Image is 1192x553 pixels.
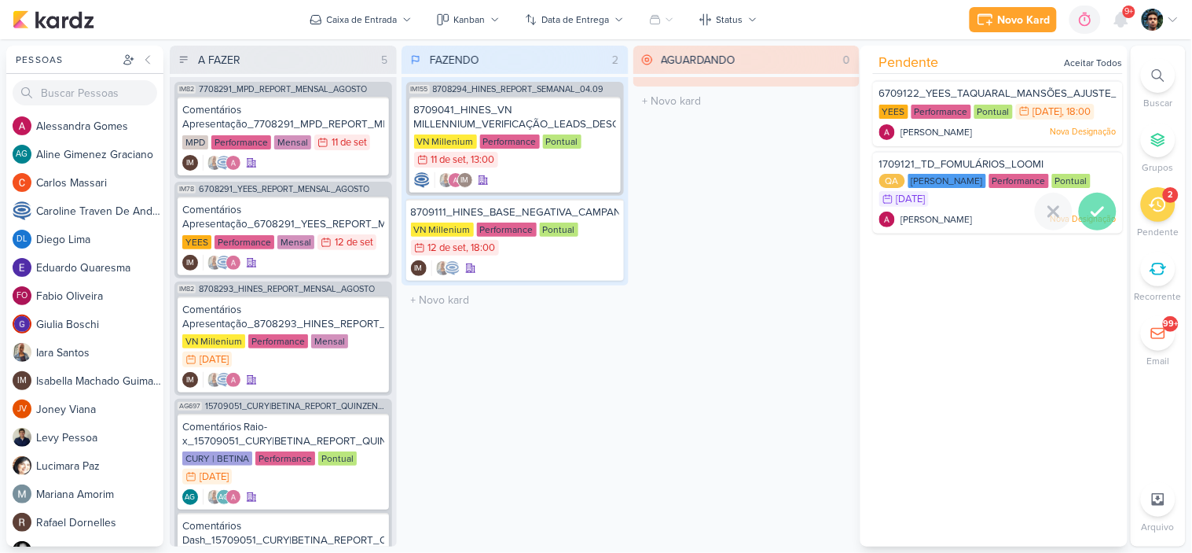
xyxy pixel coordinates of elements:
p: Email [1147,354,1170,368]
div: Performance [480,135,540,149]
img: Mariana Amorim [13,485,31,503]
p: IM [186,160,194,168]
div: Performance [215,235,274,249]
img: Alessandra Gomes [226,372,241,388]
div: [DATE] [1033,107,1062,117]
div: Isabella Machado Guimarães [182,255,198,271]
div: Colaboradores: Iara Santos, Alessandra Gomes, Isabella Machado Guimarães [435,172,473,188]
div: Colaboradores: Iara Santos, Caroline Traven De Andrade, Alessandra Gomes [203,255,241,271]
div: Pontual [1052,174,1091,188]
div: 8709041_HINES_VN MILLENNIUM_VERIFICAÇÃO_LEADS_DESCARTADOS [414,103,616,131]
span: Pendente [879,52,939,73]
span: 1709121_TD_FOMULÁRIOS_LOOMI [879,158,1044,171]
div: Pontual [540,223,578,237]
img: kardz.app [13,10,94,29]
p: Recorrente [1135,289,1182,304]
div: Colaboradores: Iara Santos, Caroline Traven De Andrade, Alessandra Gomes [203,155,241,171]
div: Mensal [311,334,348,348]
img: Alessandra Gomes [879,124,895,140]
div: Criador(a): Isabella Machado Guimarães [411,260,427,276]
div: A l i n e G i m e n e z G r a c i a n o [36,146,163,163]
div: Isabella Machado Guimarães [411,260,427,276]
img: Alessandra Gomes [226,255,241,271]
img: Caroline Traven De Andrade [216,155,232,171]
div: YEES [182,235,211,249]
div: VN Millenium [182,334,245,348]
div: , 13:00 [467,155,495,165]
img: Giulia Boschi [13,315,31,334]
div: 2 [607,52,625,68]
div: Isabella Machado Guimarães [457,172,473,188]
img: Iara Santos [13,343,31,362]
div: Comentários Apresentação_8708293_HINES_REPORT_MENSAL_AGOSTO [182,303,384,331]
div: Comentários Raio-x_15709051_CURY|BETINA_REPORT_QUINZENAL_16.09 [182,420,384,448]
div: 2 [1168,189,1173,201]
div: YEES [879,105,908,119]
div: 8709111_HINES_BASE_NEGATIVA_CAMPANHA [411,205,619,219]
img: Caroline Traven De Andrade [216,372,232,388]
span: IM82 [178,85,196,94]
div: E d u a r d o Q u a r e s m a [36,260,163,276]
div: Aline Gimenez Graciano [13,145,31,164]
div: Diego Lima [13,230,31,249]
div: Pontual [318,452,357,466]
img: Carlos Massari [13,173,31,192]
span: 15709051_CURY|BETINA_REPORT_QUINZENAL_16.09 [205,402,389,411]
span: 6708291_YEES_REPORT_MENSAL_AGOSTO [199,185,369,194]
div: Performance [211,135,271,149]
div: [PERSON_NAME] [908,174,986,188]
span: IM82 [178,285,196,293]
img: Lucimara Paz [13,456,31,475]
p: IM [17,377,27,385]
div: D i e g o L i m a [36,231,163,248]
div: Performance [911,105,971,119]
div: Criador(a): Isabella Machado Guimarães [182,255,198,271]
span: 9+ [1125,6,1134,18]
p: AG [17,150,28,159]
div: Comentários Apresentação_7708291_MPD_REPORT_MENSAL_AGOSTO [182,103,384,131]
img: Iara Santos [438,172,454,188]
div: Isabella Machado Guimarães [13,371,31,390]
div: Performance [989,174,1049,188]
div: R a f a e l D o r n e l l e s [36,514,163,531]
img: Caroline Traven De Andrade [216,255,232,271]
img: Alessandra Gomes [13,116,31,135]
div: 5 [375,52,394,68]
div: [DATE] [897,194,926,205]
div: Performance [477,223,537,237]
div: 12 de set [335,238,373,248]
span: IM78 [178,185,196,194]
img: Alessandra Gomes [448,172,464,188]
div: Isabella Machado Guimarães [182,372,198,388]
img: Caroline Traven De Andrade [445,260,460,276]
p: Grupos [1142,160,1174,175]
div: Novo Kard [998,12,1051,28]
div: Fabio Oliveira [13,286,31,305]
div: Aceitar Todos [1065,56,1123,70]
div: Criador(a): Caroline Traven De Andrade [414,172,430,188]
div: Pessoas [13,53,119,67]
div: Criador(a): Aline Gimenez Graciano [182,489,198,505]
div: Colaboradores: Iara Santos, Aline Gimenez Graciano, Alessandra Gomes [203,489,241,505]
input: + Novo kard [636,90,857,112]
div: [DATE] [200,355,229,365]
div: I a r a S a n t o s [36,345,163,361]
button: Novo Kard [970,7,1057,32]
p: IM [415,265,423,273]
div: Colaboradores: Iara Santos, Caroline Traven De Andrade, Alessandra Gomes [203,372,241,388]
img: Caroline Traven De Andrade [414,172,430,188]
div: C a r o l i n e T r a v e n D e A n d r a d e [36,203,163,219]
p: FO [17,292,28,300]
div: 0 [837,52,856,68]
p: DL [17,235,28,244]
div: A l e s s a n d r a G o m e s [36,118,163,135]
div: CURY | BETINA [182,452,252,466]
input: Buscar Pessoas [13,80,157,105]
div: 11 de set [431,155,467,165]
div: Performance [255,452,315,466]
div: Colaboradores: Iara Santos, Caroline Traven De Andrade [431,260,460,276]
img: Iara Santos [207,255,222,271]
img: Iara Santos [207,155,222,171]
div: , 18:00 [1062,107,1091,117]
img: Alessandra Gomes [226,155,241,171]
